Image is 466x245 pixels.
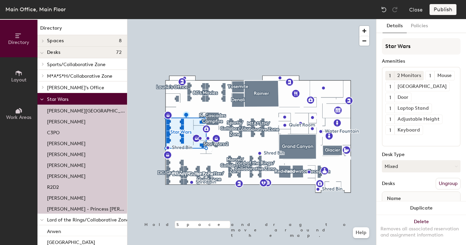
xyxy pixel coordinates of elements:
[11,77,27,83] span: Layout
[47,217,129,223] span: Lord of the Rings/Collaborative Zone
[353,227,369,238] button: Help
[389,94,391,101] span: 1
[436,178,461,189] button: Ungroup
[47,171,86,179] p: [PERSON_NAME]
[5,5,66,14] div: Main Office, Main Floor
[386,82,394,91] button: 1
[8,40,29,45] span: Directory
[380,226,462,238] div: Removes all associated reservation and assignment information
[47,50,60,55] span: Desks
[47,204,126,212] p: [PERSON_NAME] - Princess [PERSON_NAME]
[47,182,59,190] p: R2D2
[47,96,68,102] span: Star Wars
[376,201,466,215] button: Duplicate
[47,193,86,201] p: [PERSON_NAME]
[389,72,391,79] span: 1
[382,152,461,157] div: Desk Type
[47,73,112,79] span: M*A*S*H/Collaborative Zone
[47,128,60,136] p: C3PO
[407,19,432,33] button: Policies
[383,19,407,33] button: Details
[382,181,395,186] div: Desks
[389,105,391,112] span: 1
[47,85,104,91] span: [PERSON_NAME]'s Office
[37,25,127,35] h1: Directory
[394,104,432,113] div: Laptop Stand
[47,139,86,147] p: [PERSON_NAME]
[386,126,394,135] button: 1
[47,227,61,234] p: Arwen
[394,115,442,124] div: Adjustable Height
[434,71,454,80] div: Mouse
[394,71,424,80] div: 2 Monitors
[382,160,461,172] button: Mixed
[391,6,398,13] img: Redo
[119,38,122,44] span: 8
[389,127,391,134] span: 1
[380,6,387,13] img: Undo
[389,116,391,123] span: 1
[376,215,466,245] button: DeleteRemoves all associated reservation and assignment information
[116,50,122,55] span: 72
[386,93,394,102] button: 1
[425,71,434,80] button: 1
[6,114,31,120] span: Work Areas
[394,93,411,102] div: Door
[429,72,431,79] span: 1
[394,82,449,91] div: [GEOGRAPHIC_DATA]
[382,59,461,64] div: Amenities
[47,160,86,168] p: [PERSON_NAME]
[47,62,106,67] span: Sports/Collaborative Zone
[386,115,394,124] button: 1
[384,193,404,205] span: Name
[47,106,126,114] p: [PERSON_NAME][GEOGRAPHIC_DATA]
[47,117,86,125] p: [PERSON_NAME]
[47,38,64,44] span: Spaces
[389,83,391,90] span: 1
[409,4,423,15] button: Close
[385,71,394,80] button: 1
[47,150,86,157] p: [PERSON_NAME]
[394,126,423,135] div: Keyboard
[386,104,394,113] button: 1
